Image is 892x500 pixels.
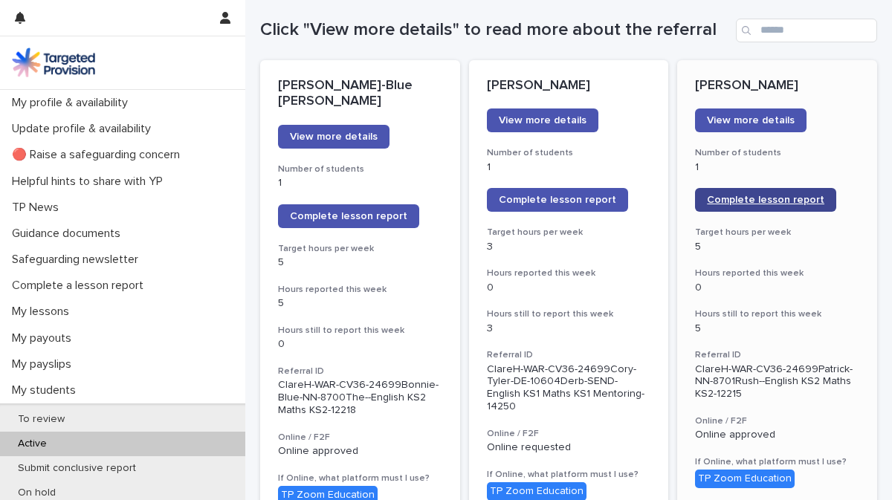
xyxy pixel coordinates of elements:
p: My payouts [6,331,83,345]
p: 0 [695,282,859,294]
span: Complete lesson report [290,211,407,221]
a: View more details [278,125,390,149]
h3: Target hours per week [278,243,442,255]
p: Helpful hints to share with YP [6,175,175,189]
p: Safeguarding newsletter [6,253,150,267]
p: 1 [487,161,651,174]
span: View more details [290,132,378,142]
span: Complete lesson report [499,195,616,205]
p: ClareH-WAR-CV36-24699Bonnie-Blue-NN-8700The--English KS2 Maths KS2-12218 [278,379,442,416]
p: 🔴 Raise a safeguarding concern [6,148,192,162]
p: Online requested [487,441,651,454]
h3: Hours reported this week [695,267,859,279]
p: ClareH-WAR-CV36-24699Cory-Tyler-DE-10604Derb-SEND-English KS1 Maths KS1 Mentoring-14250 [487,363,651,413]
h3: Referral ID [487,349,651,361]
input: Search [736,19,877,42]
p: [PERSON_NAME] [695,78,859,94]
h3: Online / F2F [487,428,651,440]
p: Online approved [278,445,442,458]
p: [PERSON_NAME] [487,78,651,94]
a: Complete lesson report [695,188,836,212]
h3: Hours reported this week [278,284,442,296]
p: Update profile & availability [6,122,163,136]
h3: Hours still to report this week [487,308,651,320]
h3: Hours reported this week [487,267,651,279]
div: TP Zoom Education [695,470,795,488]
h3: Target hours per week [695,227,859,238]
p: TP News [6,201,71,215]
a: View more details [695,108,807,132]
p: My lessons [6,305,81,319]
p: 0 [487,282,651,294]
p: [PERSON_NAME]-Blue [PERSON_NAME] [278,78,442,110]
h3: If Online, what platform must I use? [695,456,859,468]
a: Complete lesson report [487,188,628,212]
p: 0 [278,338,442,351]
h3: Number of students [278,163,442,175]
h3: Hours still to report this week [278,325,442,337]
p: Submit conclusive report [6,462,148,475]
p: Complete a lesson report [6,279,155,293]
h3: Number of students [695,147,859,159]
p: Online approved [695,429,859,441]
p: 3 [487,322,651,335]
h3: If Online, what platform must I use? [487,469,651,481]
p: 1 [695,161,859,174]
p: On hold [6,487,68,499]
h3: Online / F2F [695,415,859,427]
a: View more details [487,108,598,132]
h1: Click "View more details" to read more about the referral [260,19,730,41]
h3: Online / F2F [278,432,442,444]
p: 5 [278,297,442,310]
p: 3 [487,241,651,253]
span: Complete lesson report [707,195,824,205]
p: 5 [695,322,859,335]
h3: Referral ID [278,366,442,377]
p: My profile & availability [6,96,140,110]
p: My payslips [6,357,83,371]
h3: If Online, what platform must I use? [278,473,442,484]
h3: Hours still to report this week [695,308,859,320]
p: Active [6,438,59,450]
p: 5 [695,241,859,253]
span: View more details [707,115,795,126]
p: My students [6,383,88,397]
p: To review [6,413,77,426]
p: Guidance documents [6,227,132,241]
p: 1 [278,177,442,189]
img: M5nRWzHhSzIhMunXDL62 [12,48,95,77]
a: Complete lesson report [278,204,419,228]
h3: Number of students [487,147,651,159]
h3: Referral ID [695,349,859,361]
span: View more details [499,115,586,126]
p: ClareH-WAR-CV36-24699Patrick-NN-8701Rush--English KS2 Maths KS2-12215 [695,363,859,400]
h3: Target hours per week [487,227,651,238]
p: 5 [278,256,442,269]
